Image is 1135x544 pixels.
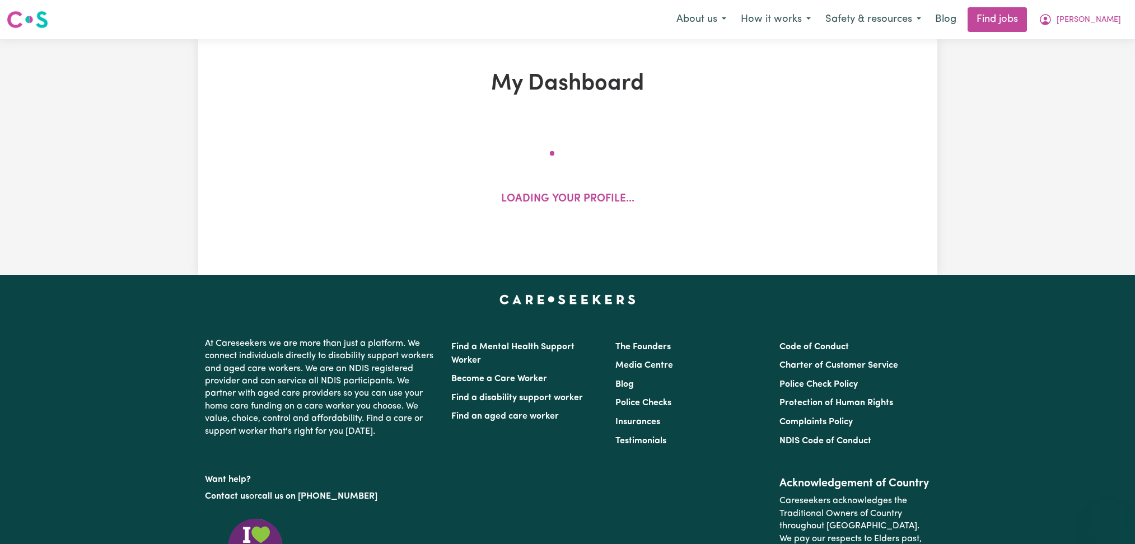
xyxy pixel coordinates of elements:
h1: My Dashboard [328,71,807,97]
a: Insurances [615,418,660,426]
a: Police Checks [615,398,671,407]
a: Contact us [205,492,249,501]
a: Complaints Policy [779,418,853,426]
iframe: Button to launch messaging window [1090,499,1126,535]
a: Media Centre [615,361,673,370]
a: Protection of Human Rights [779,398,893,407]
button: Safety & resources [818,8,928,31]
a: Police Check Policy [779,380,858,389]
span: [PERSON_NAME] [1057,14,1121,26]
p: Want help? [205,469,438,486]
button: About us [669,8,734,31]
a: The Founders [615,343,671,351]
a: Find a disability support worker [451,393,583,402]
button: My Account [1031,8,1128,31]
a: Blog [615,380,634,389]
a: Find an aged care worker [451,412,559,421]
p: or [205,486,438,507]
a: Find a Mental Health Support Worker [451,343,574,365]
a: Charter of Customer Service [779,361,898,370]
a: Testimonials [615,437,666,445]
h2: Acknowledgement of Country [779,477,930,490]
p: At Careseekers we are more than just a platform. We connect individuals directly to disability su... [205,333,438,442]
a: Blog [928,7,963,32]
p: Loading your profile... [501,191,634,208]
a: Find jobs [968,7,1027,32]
a: Careseekers logo [7,7,48,32]
a: call us on [PHONE_NUMBER] [258,492,377,501]
button: How it works [734,8,818,31]
a: Become a Care Worker [451,374,547,383]
a: NDIS Code of Conduct [779,437,871,445]
img: Careseekers logo [7,10,48,30]
a: Code of Conduct [779,343,849,351]
a: Careseekers home page [499,295,636,304]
